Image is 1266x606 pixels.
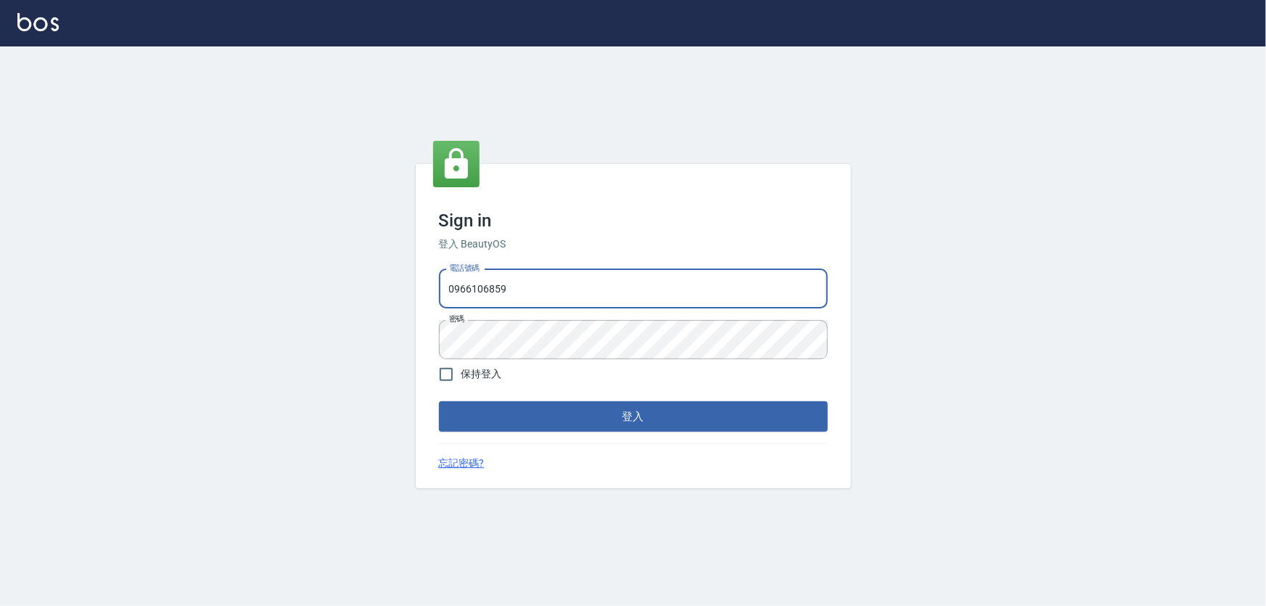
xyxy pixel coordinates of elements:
h6: 登入 BeautyOS [439,237,828,252]
label: 電話號碼 [449,263,480,274]
a: 忘記密碼? [439,456,485,471]
button: 登入 [439,401,828,432]
span: 保持登入 [461,367,502,382]
h3: Sign in [439,210,828,231]
img: Logo [17,13,59,31]
label: 密碼 [449,314,464,324]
